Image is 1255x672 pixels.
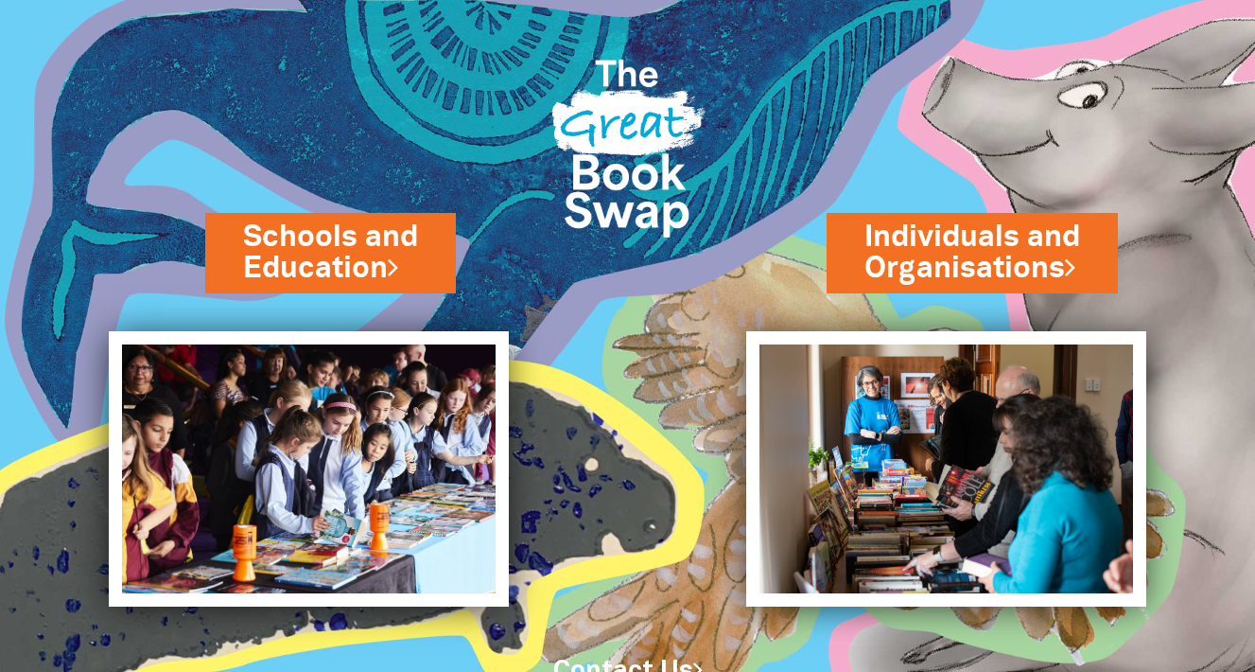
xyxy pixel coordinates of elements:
[746,331,1145,607] img: Individuals and Organisations
[537,23,718,263] img: Great Bookswap logo
[109,331,508,607] img: Schools and Education
[864,217,1080,289] a: Individuals andOrganisations
[243,217,418,289] a: Schools andEducation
